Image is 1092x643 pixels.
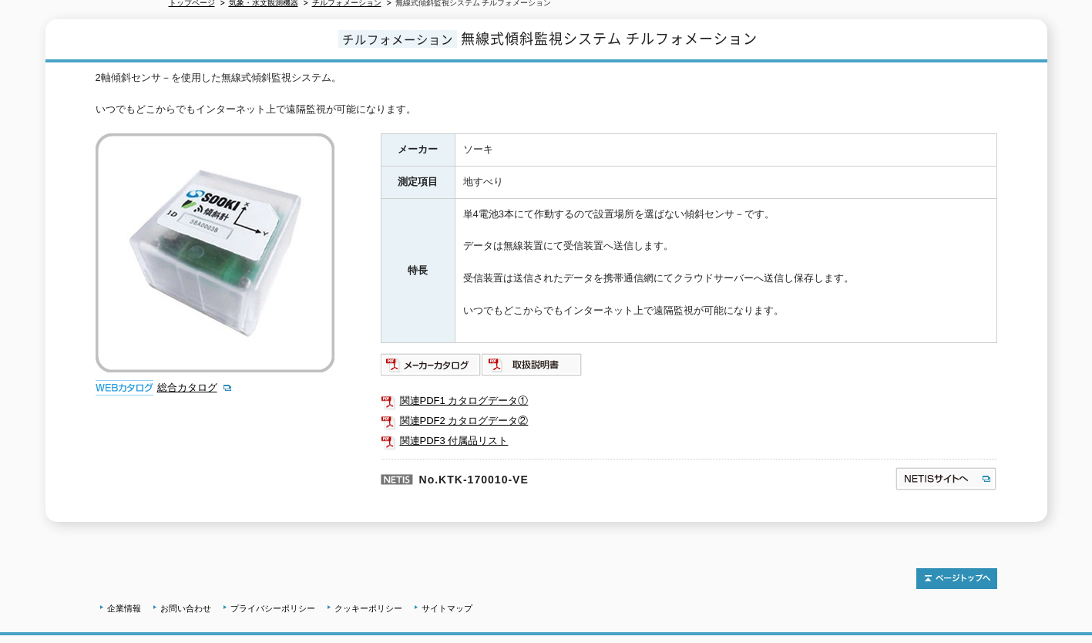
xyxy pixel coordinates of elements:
[381,362,482,374] a: メーカーカタログ
[895,466,997,491] img: NETISサイトへ
[157,382,233,393] a: 総合カタログ
[96,70,997,118] div: 2軸傾斜センサ－を使用した無線式傾斜監視システム。 いつでもどこからでもインターネット上で遠隔監視が可能になります。
[107,604,141,613] a: 企業情報
[455,167,996,199] td: 地すべり
[381,431,997,451] a: 関連PDF3 付属品リスト
[381,352,482,377] img: メーカーカタログ
[381,459,746,496] p: No.KTK-170010-VE
[230,604,315,613] a: プライバシーポリシー
[482,362,583,374] a: 取扱説明書
[916,568,997,589] img: トップページへ
[96,380,153,396] img: webカタログ
[381,134,455,167] th: メーカー
[334,604,402,613] a: クッキーポリシー
[381,167,455,199] th: 測定項目
[160,604,211,613] a: お問い合わせ
[381,198,455,342] th: 特長
[482,352,583,377] img: 取扱説明書
[96,133,334,372] img: 無線式傾斜監視システム チルフォメーション
[422,604,472,613] a: サイトマップ
[455,134,996,167] td: ソーキ
[461,28,758,49] span: 無線式傾斜監視システム チルフォメーション
[338,30,457,48] span: チルフォメーション
[381,391,997,411] a: 関連PDF1 カタログデータ①
[455,198,996,342] td: 単4電池3本にて作動するので設置場所を選ばない傾斜センサ－です。 データは無線装置にて受信装置へ送信します。 受信装置は送信されたデータを携帯通信網にてクラウドサーバーへ送信し保存します。 いつ...
[381,411,997,431] a: 関連PDF2 カタログデータ②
